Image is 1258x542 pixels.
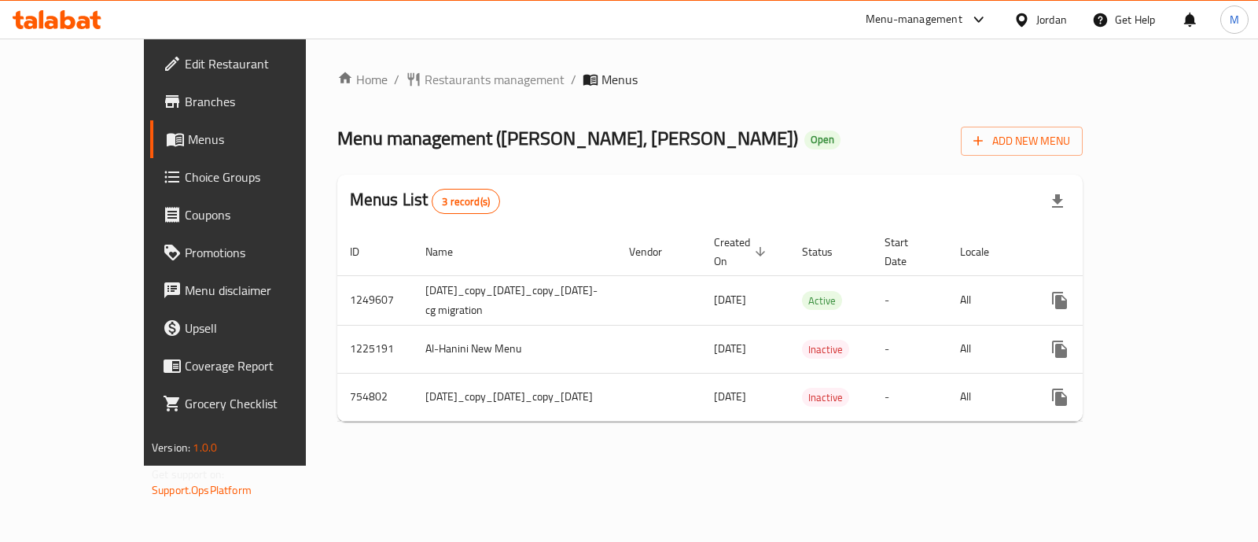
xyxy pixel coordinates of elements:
[150,158,354,196] a: Choice Groups
[802,341,849,359] span: Inactive
[185,356,341,375] span: Coverage Report
[185,243,341,262] span: Promotions
[152,437,190,458] span: Version:
[866,10,962,29] div: Menu-management
[1036,11,1067,28] div: Jordan
[337,275,413,325] td: 1249607
[425,70,565,89] span: Restaurants management
[804,131,841,149] div: Open
[337,120,798,156] span: Menu management ( [PERSON_NAME], [PERSON_NAME] )
[413,275,616,325] td: [DATE]_copy_[DATE]_copy_[DATE]-cg migration
[152,480,252,500] a: Support.OpsPlatform
[1079,378,1116,416] button: Change Status
[802,292,842,310] span: Active
[947,325,1028,373] td: All
[394,70,399,89] li: /
[185,319,341,337] span: Upsell
[1039,183,1076,220] div: Export file
[185,92,341,111] span: Branches
[432,189,500,214] div: Total records count
[337,70,1083,89] nav: breadcrumb
[150,309,354,347] a: Upsell
[432,194,499,209] span: 3 record(s)
[150,83,354,120] a: Branches
[150,234,354,271] a: Promotions
[185,281,341,300] span: Menu disclaimer
[947,373,1028,421] td: All
[714,338,746,359] span: [DATE]
[337,373,413,421] td: 754802
[150,196,354,234] a: Coupons
[601,70,638,89] span: Menus
[1028,228,1205,276] th: Actions
[714,233,771,271] span: Created On
[973,131,1070,151] span: Add New Menu
[413,325,616,373] td: Al-Hanini New Menu
[150,120,354,158] a: Menus
[150,271,354,309] a: Menu disclaimer
[1041,378,1079,416] button: more
[802,388,849,407] div: Inactive
[337,70,388,89] a: Home
[571,70,576,89] li: /
[406,70,565,89] a: Restaurants management
[193,437,217,458] span: 1.0.0
[185,168,341,186] span: Choice Groups
[1079,282,1116,319] button: Change Status
[150,347,354,385] a: Coverage Report
[714,386,746,407] span: [DATE]
[337,325,413,373] td: 1225191
[150,45,354,83] a: Edit Restaurant
[960,242,1010,261] span: Locale
[1230,11,1239,28] span: M
[802,389,849,407] span: Inactive
[1041,282,1079,319] button: more
[350,242,380,261] span: ID
[150,385,354,422] a: Grocery Checklist
[872,275,947,325] td: -
[1079,330,1116,368] button: Change Status
[185,394,341,413] span: Grocery Checklist
[872,325,947,373] td: -
[804,133,841,146] span: Open
[885,233,929,271] span: Start Date
[413,373,616,421] td: [DATE]_copy_[DATE]_copy_[DATE]
[872,373,947,421] td: -
[350,188,500,214] h2: Menus List
[188,130,341,149] span: Menus
[947,275,1028,325] td: All
[802,291,842,310] div: Active
[1041,330,1079,368] button: more
[802,242,853,261] span: Status
[961,127,1083,156] button: Add New Menu
[629,242,682,261] span: Vendor
[185,54,341,73] span: Edit Restaurant
[425,242,473,261] span: Name
[185,205,341,224] span: Coupons
[152,464,224,485] span: Get support on:
[714,289,746,310] span: [DATE]
[337,228,1205,422] table: enhanced table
